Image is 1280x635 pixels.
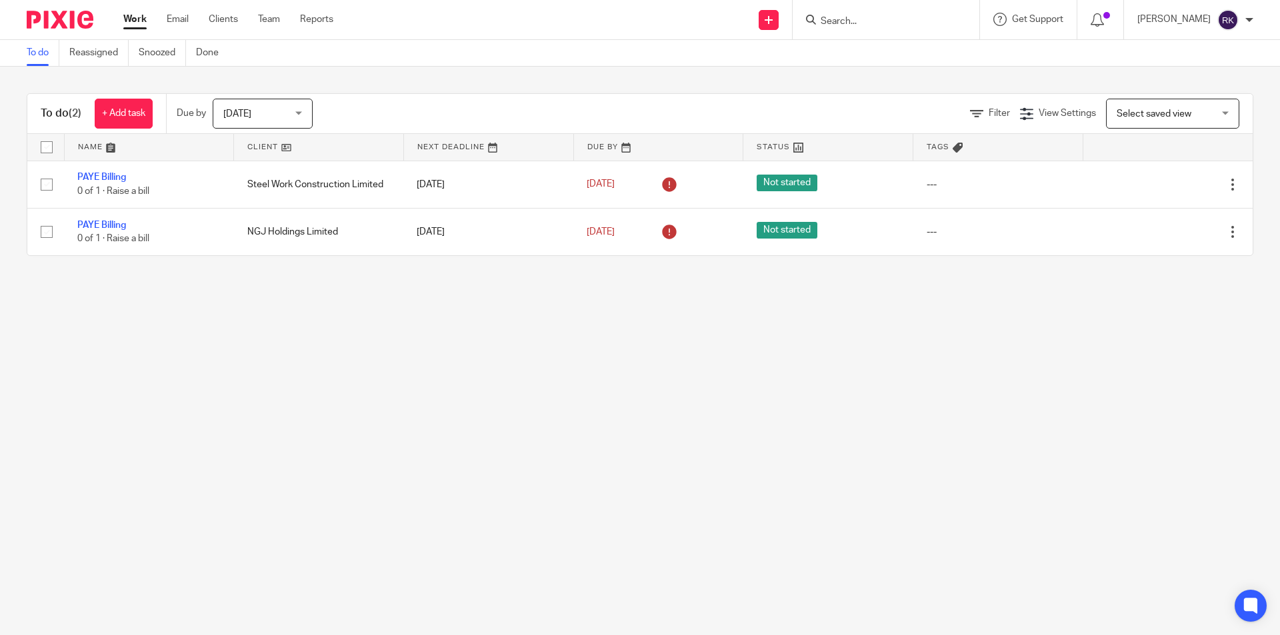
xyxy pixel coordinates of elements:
img: svg%3E [1217,9,1239,31]
td: [DATE] [403,208,573,255]
img: Pixie [27,11,93,29]
td: NGJ Holdings Limited [234,208,404,255]
span: 0 of 1 · Raise a bill [77,187,149,196]
a: Clients [209,13,238,26]
p: Due by [177,107,206,120]
td: [DATE] [403,161,573,208]
div: --- [927,178,1070,191]
span: [DATE] [587,227,615,237]
a: Done [196,40,229,66]
a: Reassigned [69,40,129,66]
span: Filter [989,109,1010,118]
span: Not started [757,175,817,191]
span: Not started [757,222,817,239]
a: + Add task [95,99,153,129]
span: View Settings [1039,109,1096,118]
a: Snoozed [139,40,186,66]
span: Get Support [1012,15,1063,24]
h1: To do [41,107,81,121]
span: Tags [927,143,949,151]
p: [PERSON_NAME] [1137,13,1211,26]
a: To do [27,40,59,66]
a: Work [123,13,147,26]
span: [DATE] [587,180,615,189]
a: Reports [300,13,333,26]
td: Steel Work Construction Limited [234,161,404,208]
span: (2) [69,108,81,119]
a: PAYE Billing [77,173,126,182]
span: Select saved view [1117,109,1191,119]
a: PAYE Billing [77,221,126,230]
span: 0 of 1 · Raise a bill [77,234,149,243]
input: Search [819,16,939,28]
a: Team [258,13,280,26]
a: Email [167,13,189,26]
div: --- [927,225,1070,239]
span: [DATE] [223,109,251,119]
